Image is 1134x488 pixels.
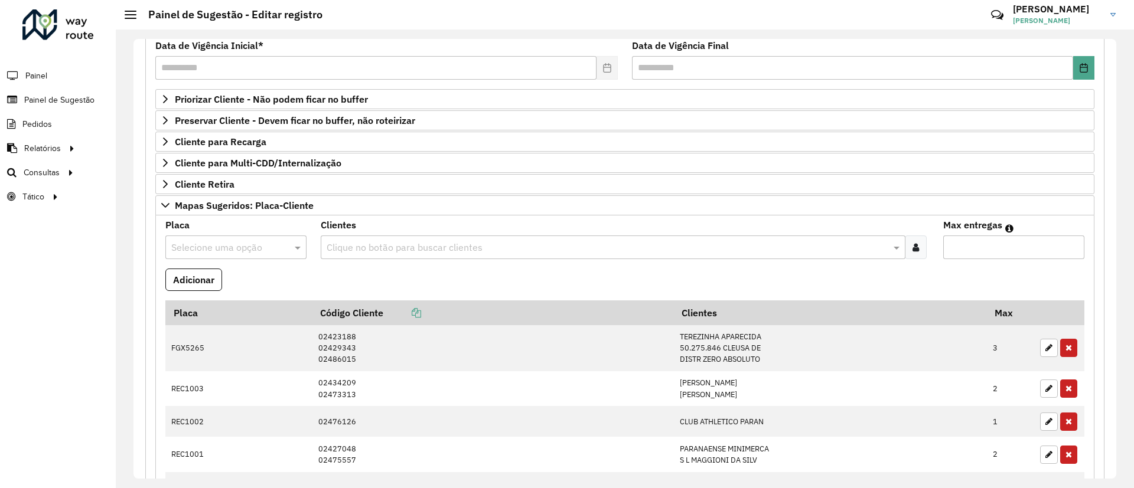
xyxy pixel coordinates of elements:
[943,218,1002,232] label: Max entregas
[155,38,263,53] label: Data de Vigência Inicial
[175,116,415,125] span: Preservar Cliente - Devem ficar no buffer, não roteirizar
[175,137,266,146] span: Cliente para Recarga
[987,371,1034,406] td: 2
[165,371,312,406] td: REC1003
[987,437,1034,471] td: 2
[155,153,1094,173] a: Cliente para Multi-CDD/Internalização
[1005,224,1014,233] em: Máximo de clientes que serão colocados na mesma rota com os clientes informados
[321,218,356,232] label: Clientes
[987,300,1034,325] th: Max
[22,118,52,130] span: Pedidos
[165,218,190,232] label: Placa
[155,110,1094,130] a: Preservar Cliente - Devem ficar no buffer, não roteirizar
[312,406,673,437] td: 02476126
[25,70,47,82] span: Painel
[155,89,1094,109] a: Priorizar Cliente - Não podem ficar no buffer
[24,94,94,106] span: Painel de Sugestão
[175,94,368,104] span: Priorizar Cliente - Não podem ficar no buffer
[1013,15,1102,26] span: [PERSON_NAME]
[165,300,312,325] th: Placa
[632,38,729,53] label: Data de Vigência Final
[165,325,312,371] td: FGX5265
[312,325,673,371] td: 02423188 02429343 02486015
[312,437,673,471] td: 02427048 02475557
[673,371,986,406] td: [PERSON_NAME] [PERSON_NAME]
[136,8,322,21] h2: Painel de Sugestão - Editar registro
[383,307,421,319] a: Copiar
[24,166,60,179] span: Consultas
[24,142,61,155] span: Relatórios
[673,437,986,471] td: PARANAENSE MINIMERCA S L MAGGIONI DA SILV
[175,158,341,168] span: Cliente para Multi-CDD/Internalização
[155,195,1094,215] a: Mapas Sugeridos: Placa-Cliente
[165,268,222,291] button: Adicionar
[1013,4,1102,15] h3: [PERSON_NAME]
[175,179,234,189] span: Cliente Retira
[673,300,986,325] th: Clientes
[673,325,986,371] td: TEREZINHA APARECIDA 50.275.846 CLEUSA DE DISTR ZERO ABSOLUTO
[987,406,1034,437] td: 1
[1073,56,1094,80] button: Choose Date
[165,406,312,437] td: REC1002
[155,174,1094,194] a: Cliente Retira
[22,191,44,203] span: Tático
[673,406,986,437] td: CLUB ATHLETICO PARAN
[175,201,314,210] span: Mapas Sugeridos: Placa-Cliente
[312,371,673,406] td: 02434209 02473313
[985,2,1010,28] a: Contato Rápido
[312,300,673,325] th: Código Cliente
[165,437,312,471] td: REC1001
[155,132,1094,152] a: Cliente para Recarga
[987,325,1034,371] td: 3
